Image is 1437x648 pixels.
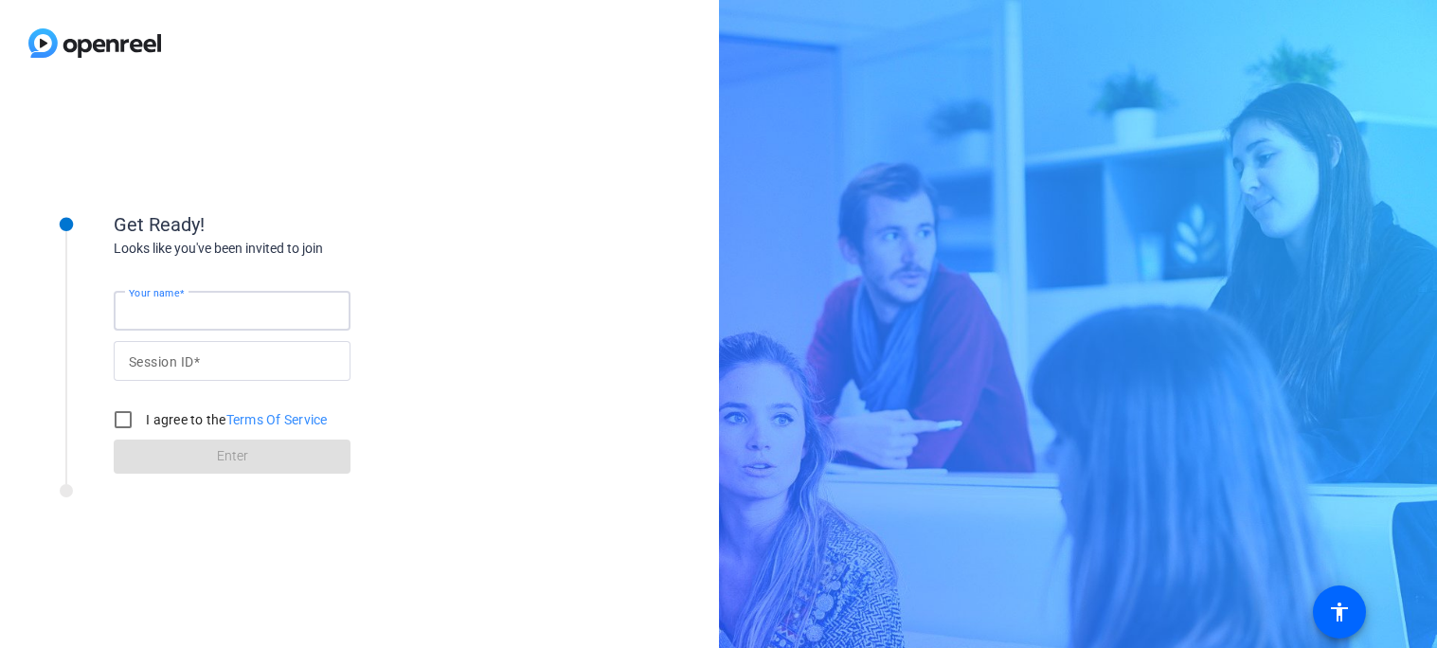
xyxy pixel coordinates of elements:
mat-label: Your name [129,287,179,298]
a: Terms Of Service [226,412,328,427]
mat-icon: accessibility [1328,601,1351,623]
mat-label: Session ID [129,354,193,369]
label: I agree to the [142,410,328,429]
div: Looks like you've been invited to join [114,239,493,259]
div: Get Ready! [114,210,493,239]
